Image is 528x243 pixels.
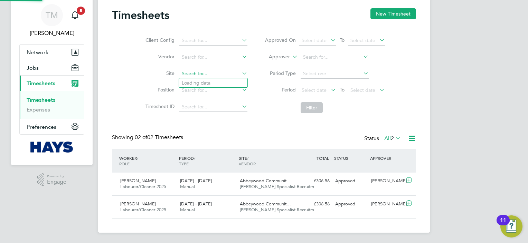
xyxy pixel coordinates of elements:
[177,152,237,170] div: PERIOD
[117,152,177,170] div: WORKER
[20,119,84,134] button: Preferences
[247,155,248,161] span: /
[301,69,369,79] input: Select one
[143,103,175,109] label: Timesheet ID
[112,134,185,141] div: Showing
[296,175,332,187] div: £306.56
[240,178,291,184] span: Abbeywood Communit…
[27,97,55,103] a: Timesheets
[368,198,404,210] div: [PERSON_NAME]
[19,142,84,153] a: Go to home page
[180,207,195,213] span: Manual
[332,198,368,210] div: Approved
[338,85,347,94] span: To
[265,70,296,76] label: Period Type
[179,161,189,166] span: TYPE
[296,198,332,210] div: £306.56
[112,8,169,22] h2: Timesheets
[120,207,166,213] span: Labourer/Cleaner 2025
[27,124,56,130] span: Preferences
[301,102,323,113] button: Filter
[265,37,296,43] label: Approved On
[135,134,183,141] span: 02 Timesheets
[179,102,247,112] input: Search for...
[368,175,404,187] div: [PERSON_NAME]
[143,87,175,93] label: Position
[237,152,297,170] div: SITE
[364,134,402,144] div: Status
[240,207,319,213] span: [PERSON_NAME] Specialist Recruitm…
[135,134,147,141] span: 02 of
[47,179,66,185] span: Engage
[20,91,84,119] div: Timesheets
[27,106,50,113] a: Expenses
[384,135,401,142] label: All
[20,45,84,60] button: Network
[500,220,506,229] div: 11
[20,60,84,75] button: Jobs
[179,78,247,87] li: Loading data
[350,37,375,43] span: Select date
[370,8,416,19] button: New Timesheet
[179,36,247,46] input: Search for...
[180,184,195,189] span: Manual
[180,178,212,184] span: [DATE] - [DATE]
[137,155,138,161] span: /
[30,142,74,153] img: hays-logo-retina.png
[259,54,290,60] label: Approver
[500,215,522,237] button: Open Resource Center, 11 new notifications
[27,65,39,71] span: Jobs
[19,4,84,37] a: TM[PERSON_NAME]
[119,161,130,166] span: ROLE
[179,86,247,95] input: Search for...
[120,178,156,184] span: [PERSON_NAME]
[20,76,84,91] button: Timesheets
[302,37,327,43] span: Select date
[68,4,82,26] a: 5
[301,52,369,62] input: Search for...
[19,29,84,37] span: Terry Meehan
[239,161,256,166] span: VENDOR
[143,70,175,76] label: Site
[368,152,404,164] div: APPROVER
[179,69,247,79] input: Search for...
[240,184,319,189] span: [PERSON_NAME] Specialist Recruitm…
[27,80,55,87] span: Timesheets
[265,87,296,93] label: Period
[143,37,175,43] label: Client Config
[46,11,58,20] span: TM
[332,152,368,164] div: STATUS
[391,135,394,142] span: 2
[143,54,175,60] label: Vendor
[120,201,156,207] span: [PERSON_NAME]
[47,173,66,179] span: Powered by
[37,173,67,186] a: Powered byEngage
[302,87,327,93] span: Select date
[350,87,375,93] span: Select date
[338,36,347,45] span: To
[194,155,195,161] span: /
[27,49,48,56] span: Network
[179,52,247,62] input: Search for...
[120,184,166,189] span: Labourer/Cleaner 2025
[180,201,212,207] span: [DATE] - [DATE]
[77,7,85,15] span: 5
[317,155,329,161] span: TOTAL
[240,201,291,207] span: Abbeywood Communit…
[332,175,368,187] div: Approved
